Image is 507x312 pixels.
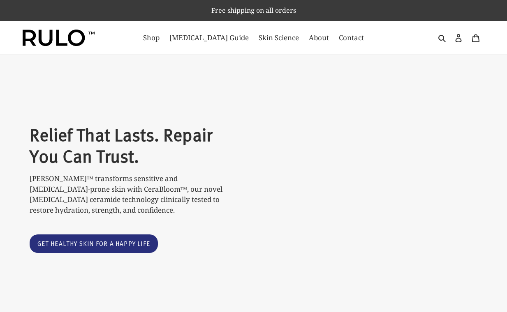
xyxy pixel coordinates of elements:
[309,33,329,43] span: About
[30,173,239,215] p: [PERSON_NAME]™ transforms sensitive and [MEDICAL_DATA]-prone skin with CeraBloom™, our novel [MED...
[335,31,368,44] a: Contact
[30,234,158,253] a: Get healthy skin for a happy life: Catalog
[30,124,239,166] h2: Relief That Lasts. Repair You Can Trust.
[139,31,164,44] a: Shop
[255,31,303,44] a: Skin Science
[23,30,95,46] img: Rulo™ Skin
[169,33,249,43] span: [MEDICAL_DATA] Guide
[143,33,160,43] span: Shop
[165,31,253,44] a: [MEDICAL_DATA] Guide
[466,273,499,304] iframe: Gorgias live chat messenger
[305,31,333,44] a: About
[1,1,506,20] p: Free shipping on all orders
[339,33,364,43] span: Contact
[259,33,299,43] span: Skin Science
